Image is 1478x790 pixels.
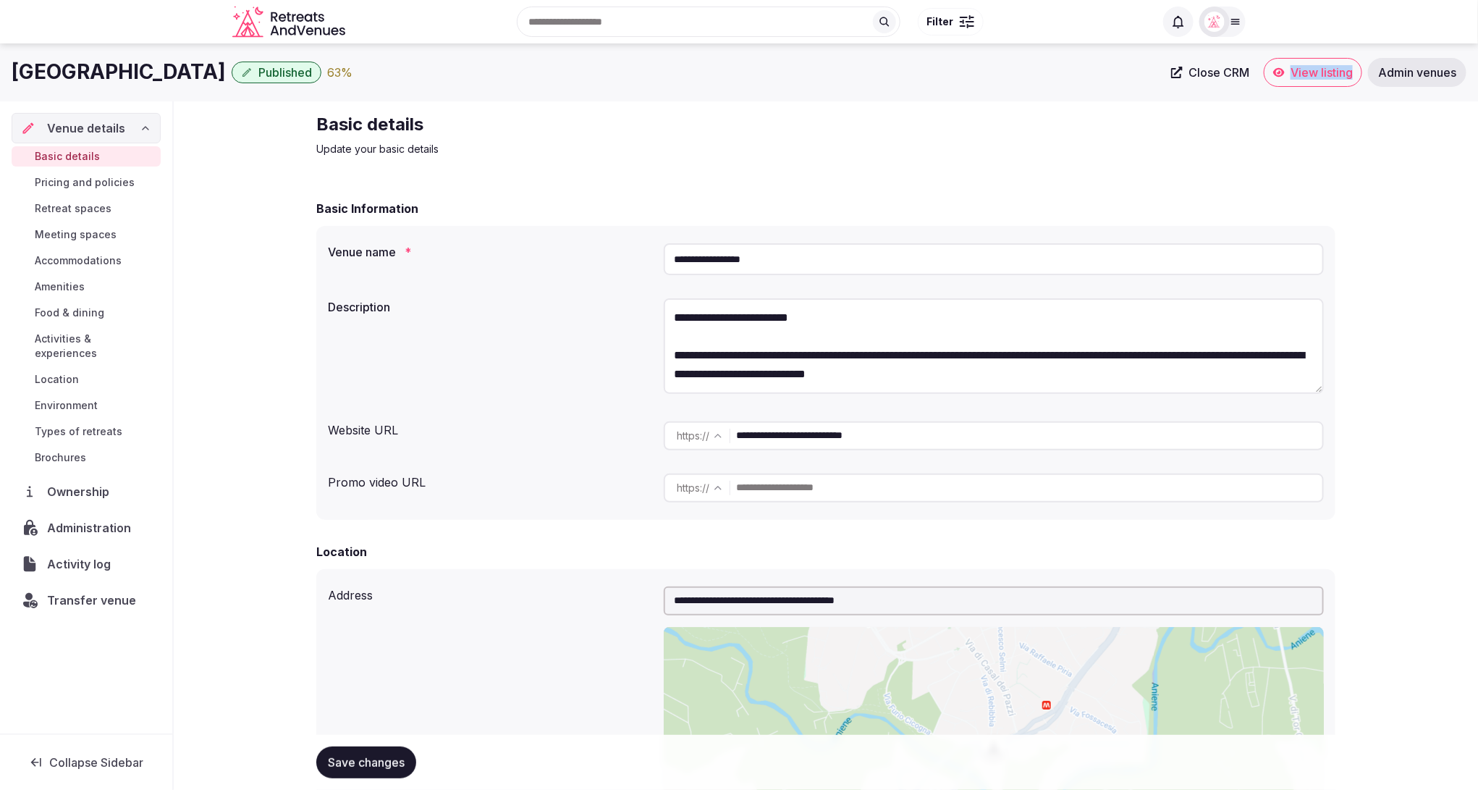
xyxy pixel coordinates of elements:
[316,113,803,136] h2: Basic details
[1188,65,1249,80] span: Close CRM
[35,398,98,413] span: Environment
[232,6,348,38] svg: Retreats and Venues company logo
[12,747,161,778] button: Collapse Sidebar
[35,332,155,361] span: Activities & experiences
[12,395,161,416] a: Environment
[316,747,416,778] button: Save changes
[328,246,652,258] label: Venue name
[1291,65,1353,80] span: View listing
[12,172,161,193] a: Pricing and policies
[12,58,226,86] h1: [GEOGRAPHIC_DATA]
[47,519,137,537] span: Administration
[12,513,161,543] a: Administration
[12,585,161,615] button: Transfer venue
[12,146,161,167] a: Basic details
[35,175,135,190] span: Pricing and policies
[328,468,652,491] div: Promo video URL
[47,555,117,573] span: Activity log
[328,301,652,313] label: Description
[316,200,418,217] h2: Basic Information
[918,8,984,35] button: Filter
[927,14,954,29] span: Filter
[12,549,161,579] a: Activity log
[35,253,122,268] span: Accommodations
[35,201,111,216] span: Retreat spaces
[258,65,312,80] span: Published
[12,277,161,297] a: Amenities
[328,755,405,770] span: Save changes
[12,447,161,468] a: Brochures
[12,476,161,507] a: Ownership
[12,224,161,245] a: Meeting spaces
[35,149,100,164] span: Basic details
[47,119,125,137] span: Venue details
[35,306,104,320] span: Food & dining
[232,62,321,83] button: Published
[35,424,122,439] span: Types of retreats
[316,142,803,156] p: Update your basic details
[12,198,161,219] a: Retreat spaces
[1264,58,1362,87] a: View listing
[1368,58,1466,87] a: Admin venues
[12,303,161,323] a: Food & dining
[328,416,652,439] div: Website URL
[49,755,143,770] span: Collapse Sidebar
[47,592,136,609] span: Transfer venue
[316,543,367,560] h2: Location
[328,581,652,604] div: Address
[12,329,161,364] a: Activities & experiences
[12,421,161,442] a: Types of retreats
[12,251,161,271] a: Accommodations
[35,372,79,387] span: Location
[1378,65,1456,80] span: Admin venues
[232,6,348,38] a: Visit the homepage
[1204,12,1225,32] img: miaceralde
[35,280,85,294] span: Amenities
[35,450,86,465] span: Brochures
[47,483,115,500] span: Ownership
[12,369,161,390] a: Location
[1162,58,1258,87] a: Close CRM
[35,227,117,242] span: Meeting spaces
[327,64,352,81] div: 63 %
[327,64,352,81] button: 63%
